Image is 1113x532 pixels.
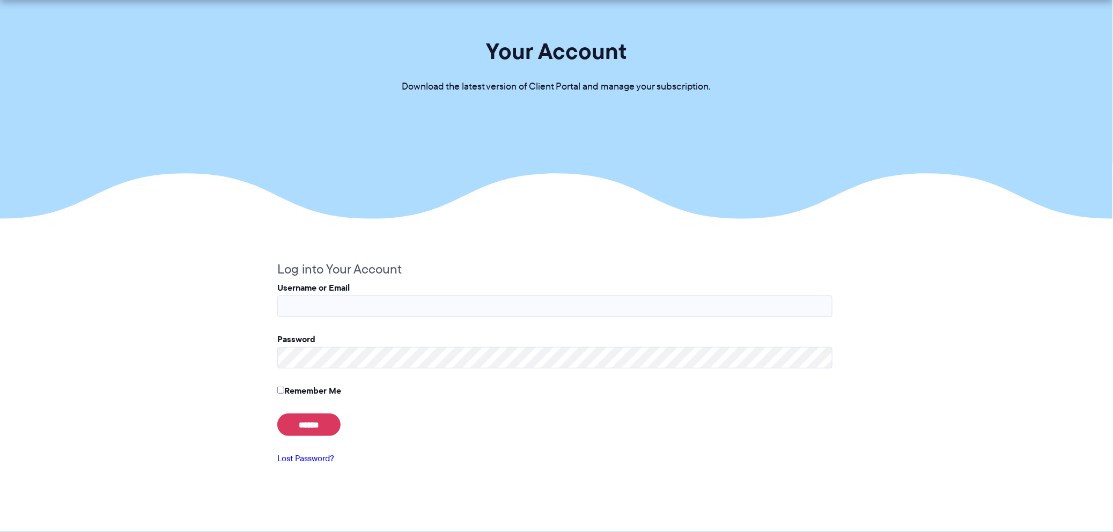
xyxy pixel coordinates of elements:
label: Remember Me [277,384,341,397]
input: Remember Me [277,387,284,394]
a: Lost Password? [277,452,334,464]
legend: Log into Your Account [277,258,402,280]
p: Download the latest version of Client Portal and manage your subscription. [402,79,711,95]
h1: Your Account [486,37,627,65]
label: Password [277,332,315,345]
label: Username or Email [277,281,350,294]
